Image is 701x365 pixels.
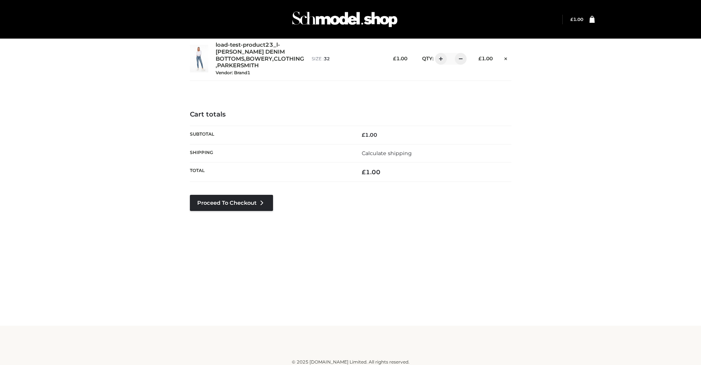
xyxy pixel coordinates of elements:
span: £ [393,56,396,61]
bdi: 1.00 [393,56,407,61]
bdi: 1.00 [362,132,377,138]
a: load-test-product23_l-[PERSON_NAME] DENIM [216,42,295,56]
a: Proceed to Checkout [190,195,273,211]
a: Remove this item [500,53,511,63]
img: load-test-product23_l-PARKER SMITH DENIM - 32 [190,45,208,72]
span: £ [362,168,366,176]
a: £1.00 [570,17,583,22]
span: £ [570,17,573,22]
a: Calculate shipping [362,150,412,157]
bdi: 1.00 [362,168,380,176]
a: BOWERY [246,56,272,62]
a: PARKERSMITH [217,62,259,69]
div: QTY: [415,53,464,65]
small: Vendor: Brand1 [216,70,250,75]
span: 32 [324,56,330,61]
th: Shipping [190,144,351,162]
img: Schmodel Admin 964 [290,5,400,34]
bdi: 1.00 [478,56,493,61]
h4: Cart totals [190,111,511,119]
a: CLOTHING [274,56,304,62]
a: BOTTOMS [216,56,244,62]
th: Total [190,162,351,182]
div: , , , [216,42,304,76]
th: Subtotal [190,126,351,144]
p: size : [312,56,378,62]
span: £ [362,132,365,138]
span: £ [478,56,482,61]
bdi: 1.00 [570,17,583,22]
